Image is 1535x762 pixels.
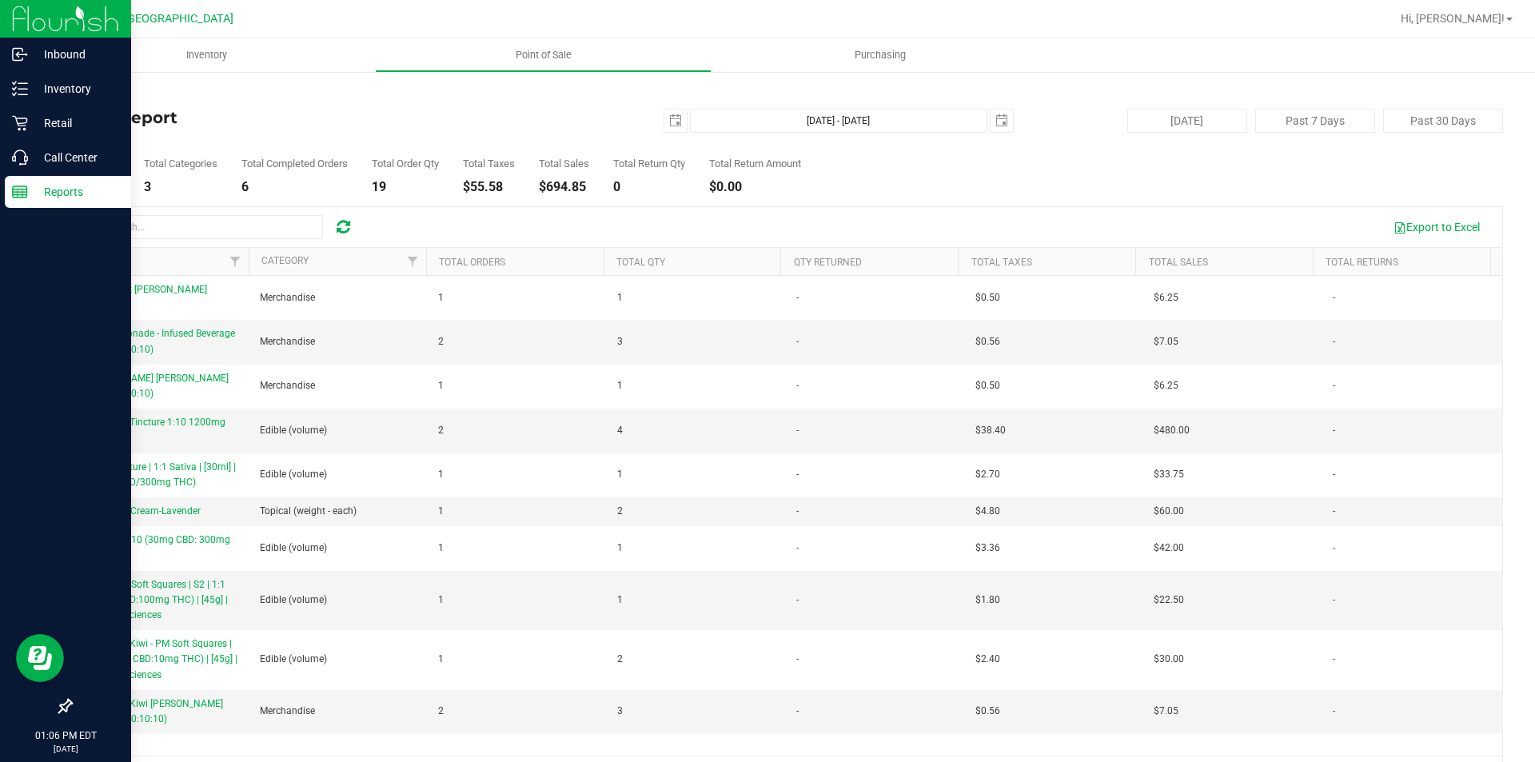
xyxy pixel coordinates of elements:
[1333,334,1335,349] span: -
[463,158,515,169] div: Total Taxes
[28,148,124,167] p: Call Center
[1383,213,1490,241] button: Export to Excel
[375,38,712,72] a: Point of Sale
[975,467,1000,482] span: $2.70
[1127,109,1247,133] button: [DATE]
[796,541,799,556] span: -
[12,46,28,62] inline-svg: Inbound
[81,534,230,561] span: Capsules 1:10 (30mg CBD: 300mg THC)
[1149,257,1208,268] a: Total Sales
[81,328,235,354] span: 10mg Lemonade - Infused Beverage B260710 (10:10)
[260,467,327,482] span: Edible (volume)
[975,378,1000,393] span: $0.50
[12,184,28,200] inline-svg: Reports
[438,541,444,556] span: 1
[796,334,799,349] span: -
[144,158,217,169] div: Total Categories
[1333,423,1335,438] span: -
[93,12,233,26] span: GA2 - [GEOGRAPHIC_DATA]
[70,109,548,126] h4: Sales Report
[796,652,799,667] span: -
[617,504,623,519] span: 2
[975,423,1006,438] span: $38.40
[165,48,249,62] span: Inventory
[400,248,426,275] a: Filter
[38,38,375,72] a: Inventory
[7,728,124,743] p: 01:06 PM EDT
[1333,652,1335,667] span: -
[83,215,323,239] input: Search...
[372,158,439,169] div: Total Order Qty
[617,378,623,393] span: 1
[463,181,515,193] div: $55.58
[438,704,444,719] span: 2
[494,48,593,62] span: Point of Sale
[144,181,217,193] div: 3
[28,114,124,133] p: Retail
[991,110,1013,132] span: select
[241,158,348,169] div: Total Completed Orders
[260,378,315,393] span: Merchandise
[260,290,315,305] span: Merchandise
[796,504,799,519] span: -
[975,704,1000,719] span: $0.56
[616,257,665,268] a: Total Qty
[1333,467,1335,482] span: -
[1333,290,1335,305] span: -
[539,181,589,193] div: $694.85
[975,290,1000,305] span: $0.50
[617,467,623,482] span: 1
[260,541,327,556] span: Edible (volume)
[975,504,1000,519] span: $4.80
[975,652,1000,667] span: $2.40
[261,255,309,266] a: Category
[617,334,623,349] span: 3
[1154,504,1184,519] span: $60.00
[28,79,124,98] p: Inventory
[712,38,1048,72] a: Purchasing
[1154,541,1184,556] span: $42.00
[617,652,623,667] span: 2
[438,652,444,667] span: 1
[28,182,124,201] p: Reports
[613,158,685,169] div: Total Return Qty
[1401,12,1505,25] span: Hi, [PERSON_NAME]!
[1326,257,1398,268] a: Total Returns
[260,334,315,349] span: Merchandise
[617,541,623,556] span: 1
[796,467,799,482] span: -
[438,378,444,393] span: 1
[1383,109,1503,133] button: Past 30 Days
[260,652,327,667] span: Edible (volume)
[1333,504,1335,519] span: -
[438,467,444,482] span: 1
[241,181,348,193] div: 6
[81,698,223,724] span: Strawberry Kiwi [PERSON_NAME] B260101 (10:10:10)
[81,284,207,310] span: 10mg Black [PERSON_NAME] B260710
[796,378,799,393] span: -
[796,704,799,719] span: -
[81,417,225,443] span: Strawberry Tincture 1:10 1200mg THC
[1333,704,1335,719] span: -
[12,150,28,166] inline-svg: Call Center
[975,541,1000,556] span: $3.36
[975,592,1000,608] span: $1.80
[12,81,28,97] inline-svg: Inventory
[617,704,623,719] span: 3
[222,248,249,275] a: Filter
[796,423,799,438] span: -
[438,290,444,305] span: 1
[28,45,124,64] p: Inbound
[1333,378,1335,393] span: -
[1333,541,1335,556] span: -
[438,334,444,349] span: 2
[796,592,799,608] span: -
[12,115,28,131] inline-svg: Retail
[1154,334,1178,349] span: $7.05
[1255,109,1375,133] button: Past 7 Days
[1154,652,1184,667] span: $30.00
[260,704,315,719] span: Merchandise
[796,290,799,305] span: -
[709,158,801,169] div: Total Return Amount
[1154,704,1178,719] span: $7.05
